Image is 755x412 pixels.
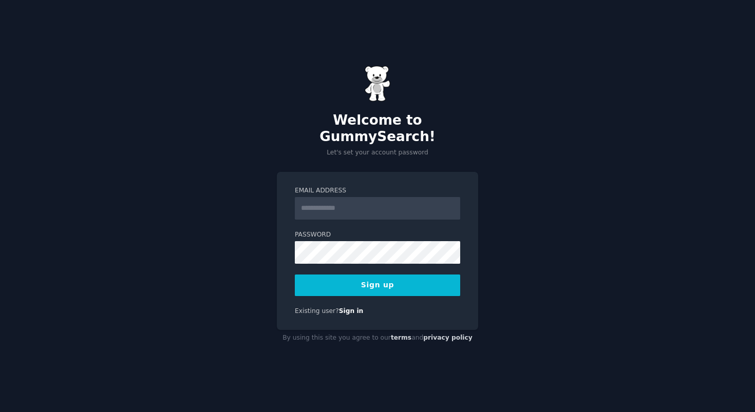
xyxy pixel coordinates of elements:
button: Sign up [295,274,460,296]
div: By using this site you agree to our and [277,330,478,346]
span: Existing user? [295,307,339,315]
label: Email Address [295,186,460,195]
p: Let's set your account password [277,148,478,158]
label: Password [295,230,460,240]
img: Gummy Bear [365,66,390,102]
a: terms [391,334,411,341]
a: Sign in [339,307,364,315]
h2: Welcome to GummySearch! [277,112,478,145]
a: privacy policy [423,334,473,341]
